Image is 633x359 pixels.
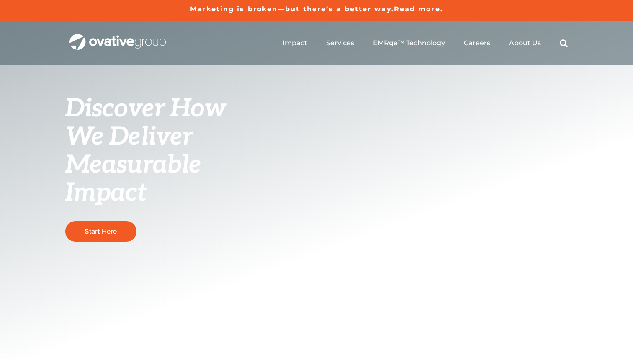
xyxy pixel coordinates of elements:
a: About Us [509,39,541,47]
a: Start Here [65,221,136,242]
span: Discover How [65,94,226,124]
a: Impact [283,39,307,47]
a: Careers [464,39,490,47]
span: Start Here [85,227,117,235]
a: Read more. [394,5,443,13]
a: Marketing is broken—but there’s a better way. [190,5,394,13]
nav: Menu [283,30,568,57]
a: Services [326,39,354,47]
a: Search [560,39,568,47]
a: EMRge™ Technology [373,39,445,47]
span: We Deliver Measurable Impact [65,122,201,208]
a: OG_Full_horizontal_WHT [69,33,166,41]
